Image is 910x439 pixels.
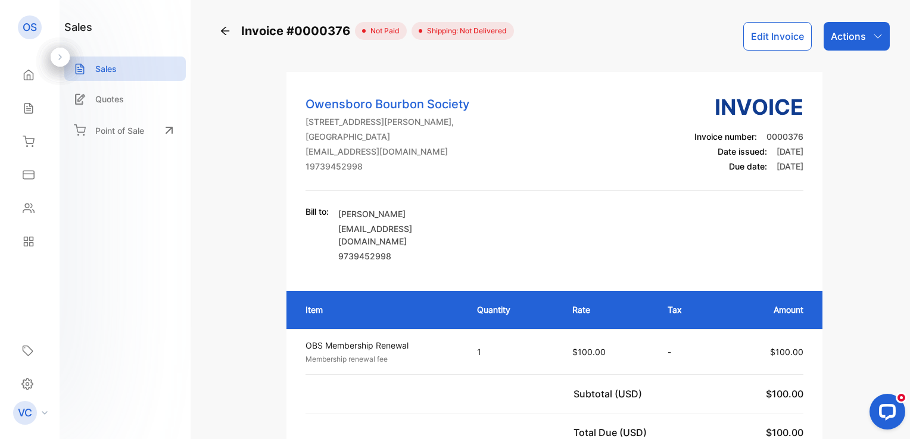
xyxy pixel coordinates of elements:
span: Date issued: [718,146,767,156]
p: - [668,346,708,358]
p: Quotes [95,93,124,105]
p: Amount [731,303,804,316]
p: Actions [831,29,866,43]
p: 1 [477,346,549,358]
p: Item [306,303,453,316]
p: [GEOGRAPHIC_DATA] [306,130,469,143]
span: $100.00 [766,427,803,438]
button: Actions [824,22,890,51]
p: [EMAIL_ADDRESS][DOMAIN_NAME] [306,145,469,158]
p: [PERSON_NAME] [338,208,475,220]
p: Rate [572,303,644,316]
span: Invoice #0000376 [241,22,355,40]
p: 9739452998 [338,250,475,262]
span: $100.00 [770,347,803,357]
p: VC [18,405,32,421]
p: Bill to: [306,205,329,218]
p: OS [23,20,37,35]
p: Owensboro Bourbon Society [306,95,469,113]
p: Subtotal (USD) [574,387,647,401]
span: not paid [366,26,400,36]
p: OBS Membership Renewal [306,339,456,352]
span: $100.00 [572,347,606,357]
span: Due date: [729,161,767,171]
span: $100.00 [766,388,803,400]
h1: sales [64,19,92,35]
p: Quantity [477,303,549,316]
p: Tax [668,303,708,316]
p: Point of Sale [95,124,144,137]
span: [DATE] [777,146,803,156]
button: Edit Invoice [743,22,812,51]
p: Sales [95,62,117,75]
a: Sales [64,57,186,81]
span: Invoice number: [694,131,757,142]
p: [EMAIL_ADDRESS][DOMAIN_NAME] [338,222,475,247]
a: Point of Sale [64,117,186,143]
p: Membership renewal fee [306,354,456,365]
iframe: LiveChat chat widget [860,389,910,439]
h3: Invoice [694,91,803,123]
p: [STREET_ADDRESS][PERSON_NAME], [306,115,469,128]
p: 19739452998 [306,160,469,173]
span: Shipping: Not Delivered [422,26,507,36]
span: 0000376 [766,131,803,142]
span: [DATE] [777,161,803,171]
a: Quotes [64,87,186,111]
